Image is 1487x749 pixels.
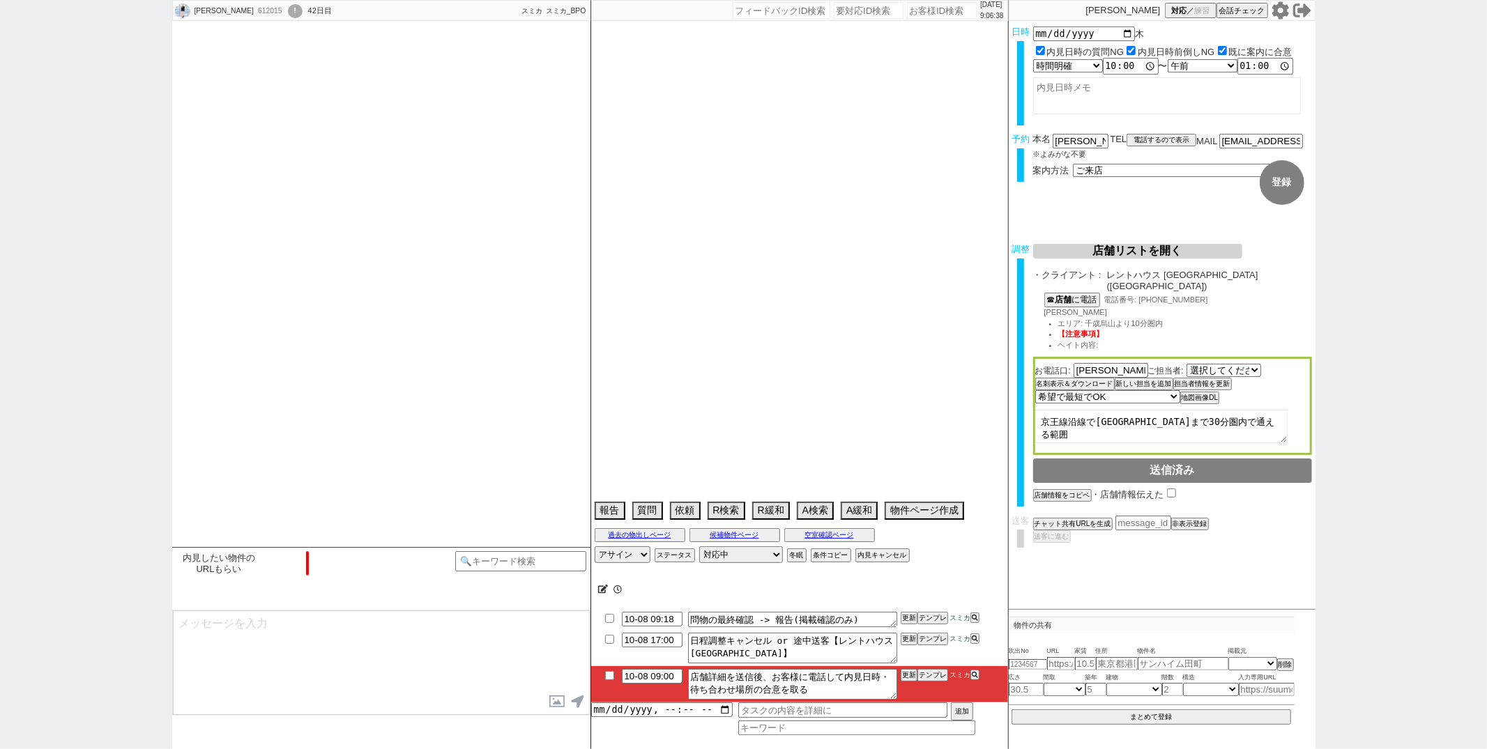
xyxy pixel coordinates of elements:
[811,548,851,562] button: 条件コピー
[1009,617,1295,633] p: 物件の共有
[834,2,903,19] input: 要対応ID検索
[1183,672,1239,684] span: 構造
[1260,160,1304,205] button: 登録
[948,614,970,621] span: スミカ
[980,10,1003,22] p: 9:06:38
[1012,516,1030,526] span: 送客
[787,548,807,562] button: 冬眠
[175,3,190,19] img: 0hZavfRTKIBU5bHxsDlU97cCtPBiR4blxcIylJKWkeD35mfUdLJXBLfWxNU3xje0QZI30eeGkdX3h5dRJDLSw6WwdPLAgVJyx...
[1047,646,1075,657] span: URL
[595,528,685,542] button: 過去の物出しページ
[632,502,663,520] button: 質問
[1228,646,1247,657] span: 掲載元
[1085,672,1106,684] span: 築年
[521,7,542,15] span: スミカ
[1058,341,1099,349] span: ヘイト内容:
[1239,683,1295,696] input: https://suumo.jp/chintai/jnc_000022489271
[1033,489,1092,502] button: 店舗情報をコピペ
[1229,47,1292,57] label: 既に案内に合意
[917,612,948,624] button: テンプレ
[1217,3,1268,18] button: 会話チェック
[1135,29,1144,39] span: 木
[1074,363,1148,378] input: お電話口
[455,551,587,571] input: 🔍キーワード検索
[1047,47,1124,57] label: 内見日時の質問NG
[1012,26,1030,37] span: 日時
[1058,330,1104,338] span: 【注意事項】
[1009,659,1047,670] input: 1234567
[1033,530,1071,543] button: 送客に進む
[1044,672,1085,684] span: 間取
[1162,672,1183,684] span: 階数
[738,702,947,718] input: タスクの内容を詳細に
[1171,518,1209,530] button: 非表示登録
[595,502,625,520] button: 報告
[1106,672,1162,684] span: 建物
[1044,293,1100,307] button: ☎店舗に電話
[901,669,917,681] button: 更新
[1115,516,1171,530] input: message_id
[855,548,910,562] button: 内見キャンセル
[1033,150,1087,158] span: ※よみがな不要
[1012,244,1030,254] span: 調整
[951,702,973,720] button: 追加
[733,2,830,19] input: フィードバックID検索
[1138,646,1228,657] span: 物件名
[254,6,285,17] div: 612015
[1148,366,1184,376] span: ご担当者:
[1033,270,1101,291] span: ・クライアント :
[1111,134,1127,144] span: TEL
[1044,308,1107,316] span: [PERSON_NAME]
[1035,366,1071,376] span: お電話口:
[1196,136,1217,146] span: MAIL
[1009,683,1044,696] input: 30.5
[1096,646,1138,657] span: 住所
[1009,646,1047,657] span: 吹出No
[1194,6,1210,16] span: 練習
[1138,657,1228,670] input: サンハイム田町
[1277,658,1294,671] button: 削除
[901,612,917,624] button: 更新
[1033,458,1312,483] button: 送信済み
[1033,165,1069,176] span: 案内方法
[1012,709,1292,725] button: まとめて登録
[1012,134,1030,144] span: 予約
[1009,672,1044,684] span: 広さ
[1239,672,1295,684] span: 入力専用URL
[1033,134,1051,148] span: 本名
[1219,6,1265,16] span: 会話チェック
[1035,378,1115,390] button: 名刺表示＆ダウンロード
[1104,295,1208,304] span: 電話番号: [PHONE_NUMBER]
[752,502,790,520] button: R緩和
[308,6,332,17] div: 42日目
[841,502,878,520] button: A緩和
[689,528,780,542] button: 候補物件ページ
[738,720,975,735] input: キーワード
[1047,657,1075,670] input: https://suumo.jp/chintai/jnc_000022489271
[1086,5,1161,16] p: [PERSON_NAME]
[708,502,745,520] button: R検索
[784,528,875,542] button: 空室確認ページ
[1033,58,1312,75] div: 〜
[1033,518,1113,530] button: チャット共有URLを生成
[1075,657,1096,670] input: 10.5
[655,548,695,562] button: ステータス
[1180,392,1220,404] button: 地図画像DL
[288,4,303,18] div: !
[797,502,834,520] button: A検索
[1165,3,1217,18] button: 対応／練習
[917,633,948,645] button: テンプレ
[1092,489,1164,500] span: ・店舗情報伝えた
[1115,378,1173,390] button: 新しい担当を追加
[1085,683,1106,696] input: 5
[670,502,701,520] button: 依頼
[1173,378,1232,390] button: 担当者情報を更新
[917,669,948,681] button: テンプレ
[885,502,964,520] button: 物件ページ作成
[1138,47,1215,57] label: 内見日時前倒しNG
[948,635,970,642] span: スミカ
[907,2,977,19] input: お客様ID検索
[192,6,254,17] div: [PERSON_NAME]
[1055,295,1072,304] b: 店舗
[1096,657,1138,670] input: 東京都港区海岸３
